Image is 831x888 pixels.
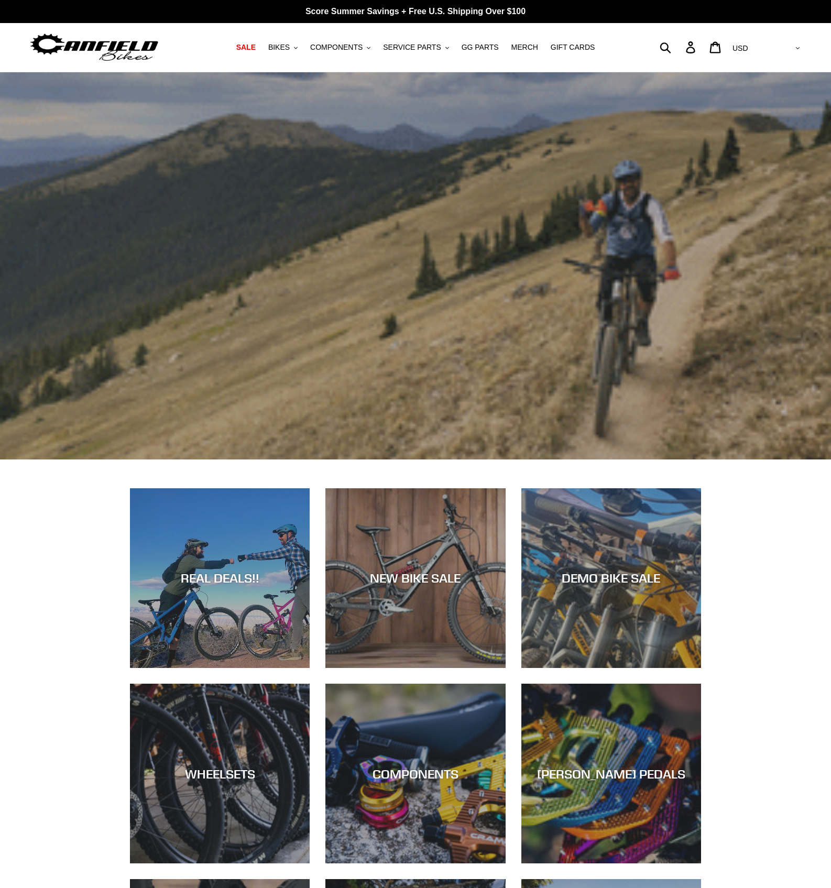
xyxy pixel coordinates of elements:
div: WHEELSETS [130,766,310,781]
div: REAL DEALS!! [130,571,310,586]
div: [PERSON_NAME] PEDALS [521,766,701,781]
a: GIFT CARDS [545,40,600,54]
span: GIFT CARDS [551,43,595,52]
span: GG PARTS [462,43,499,52]
a: WHEELSETS [130,684,310,863]
input: Search [665,36,692,59]
a: [PERSON_NAME] PEDALS [521,684,701,863]
img: Canfield Bikes [29,31,160,64]
div: COMPONENTS [325,766,505,781]
button: BIKES [263,40,303,54]
div: DEMO BIKE SALE [521,571,701,586]
a: NEW BIKE SALE [325,488,505,668]
button: COMPONENTS [305,40,376,54]
button: SERVICE PARTS [378,40,454,54]
span: COMPONENTS [310,43,363,52]
a: REAL DEALS!! [130,488,310,668]
span: SERVICE PARTS [383,43,441,52]
span: MERCH [511,43,538,52]
span: BIKES [268,43,290,52]
a: SALE [231,40,261,54]
a: DEMO BIKE SALE [521,488,701,668]
a: GG PARTS [456,40,504,54]
a: MERCH [506,40,543,54]
a: COMPONENTS [325,684,505,863]
div: NEW BIKE SALE [325,571,505,586]
span: SALE [236,43,256,52]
